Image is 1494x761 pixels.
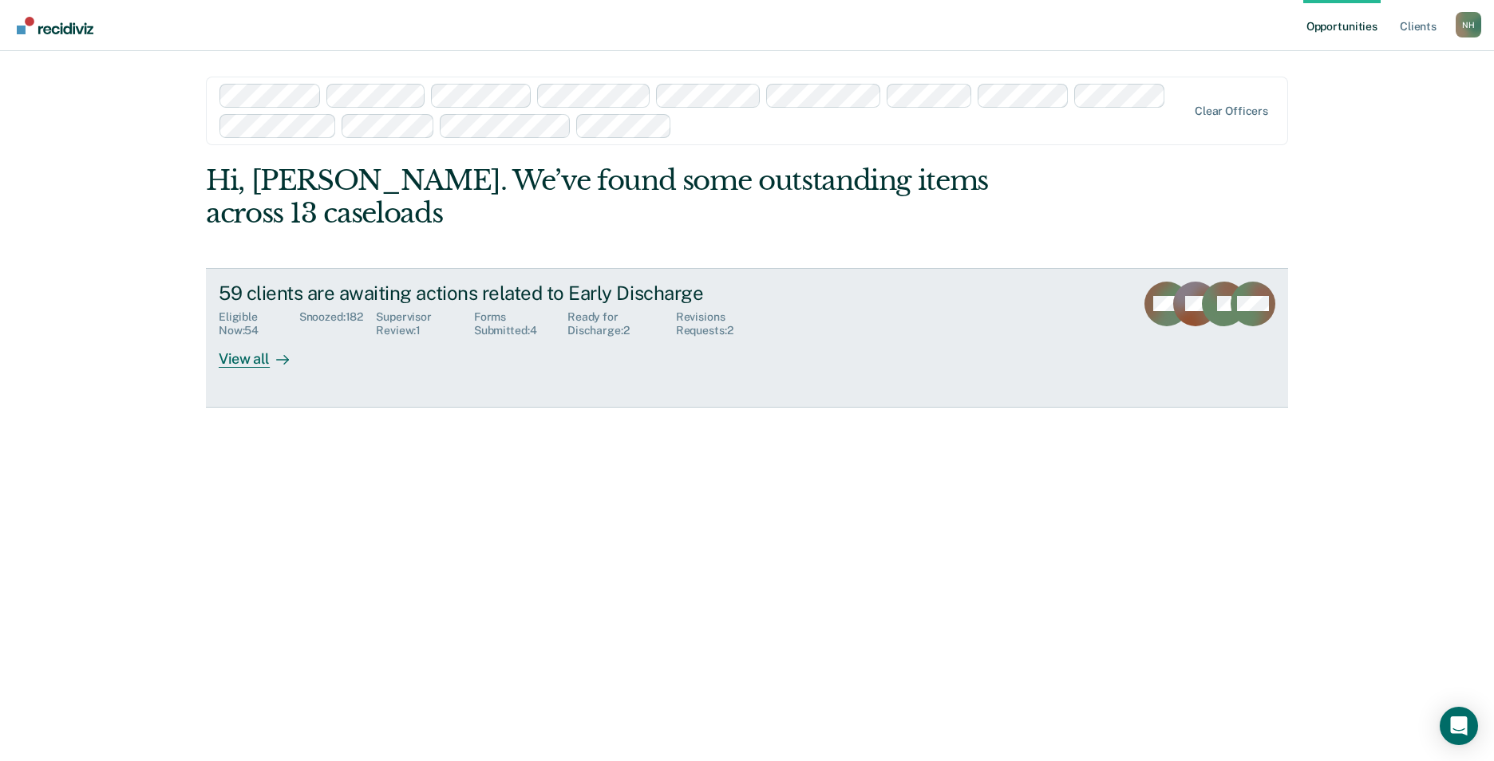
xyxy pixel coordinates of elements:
div: Forms Submitted : 4 [474,310,567,337]
div: Clear officers [1195,104,1268,118]
div: Open Intercom Messenger [1440,707,1478,745]
div: Hi, [PERSON_NAME]. We’ve found some outstanding items across 13 caseloads [206,164,1072,230]
div: View all [219,337,308,369]
div: Ready for Discharge : 2 [567,310,676,337]
button: Profile dropdown button [1456,12,1481,37]
div: Supervisor Review : 1 [376,310,474,337]
div: 59 clients are awaiting actions related to Early Discharge [219,282,779,305]
div: N H [1456,12,1481,37]
a: 59 clients are awaiting actions related to Early DischargeEligible Now:54Snoozed:182Supervisor Re... [206,268,1288,408]
div: Eligible Now : 54 [219,310,299,337]
div: Revisions Requests : 2 [676,310,779,337]
div: Snoozed : 182 [299,310,377,337]
img: Recidiviz [17,17,93,34]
